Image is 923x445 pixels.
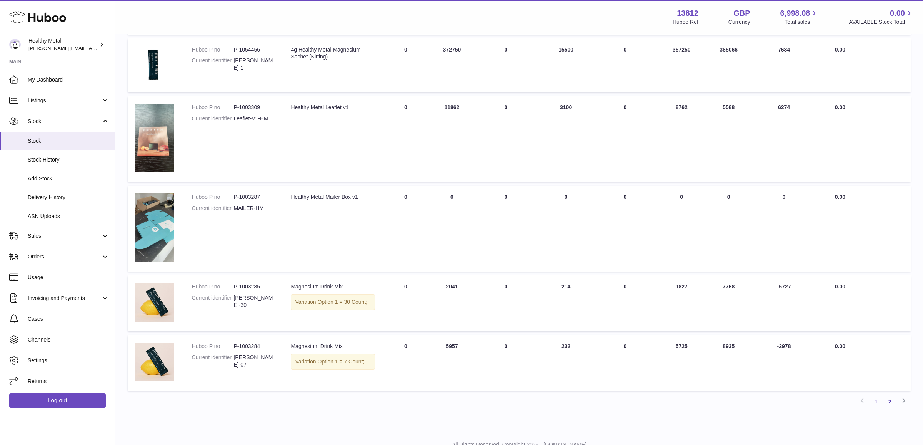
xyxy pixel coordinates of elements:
span: 0.00 [835,283,845,290]
div: Healthy Metal Leaflet v1 [291,104,375,111]
span: 0 [624,283,627,290]
dd: P-1003309 [233,104,275,111]
td: -5727 [750,275,818,331]
td: 357250 [655,38,708,93]
dd: P-1003284 [233,343,275,350]
span: Option 1 = 7 Count; [318,358,365,365]
img: product image [135,104,174,172]
div: Healthy Metal Mailer Box v1 [291,193,375,201]
dd: MAILER-HM [233,205,275,212]
td: 2041 [429,275,475,331]
span: 0.00 [890,8,905,18]
dt: Current identifier [192,294,234,309]
dt: Current identifier [192,354,234,368]
a: 1 [869,395,883,408]
td: 0 [475,38,537,93]
td: 0 [475,275,537,331]
dt: Huboo P no [192,343,234,350]
dd: P-1054456 [233,46,275,53]
td: 214 [537,275,595,331]
div: Healthy Metal [28,37,98,52]
td: 11862 [429,96,475,182]
td: 6274 [750,96,818,182]
td: 0 [383,335,429,391]
td: 0 [383,275,429,331]
td: 372750 [429,38,475,93]
td: 15500 [537,38,595,93]
dd: [PERSON_NAME]-30 [233,294,275,309]
td: 0 [383,96,429,182]
td: 0 [708,186,750,272]
td: 7684 [750,38,818,93]
a: 6,998.08 Total sales [780,8,819,26]
td: 1827 [655,275,708,331]
img: product image [135,343,174,381]
dt: Current identifier [192,205,234,212]
span: Returns [28,378,109,385]
td: 365066 [708,38,750,93]
div: Magnesium Drink Mix [291,343,375,350]
td: 0 [475,96,537,182]
span: Usage [28,274,109,281]
td: 0 [475,335,537,391]
dt: Huboo P no [192,193,234,201]
dt: Huboo P no [192,46,234,53]
span: 0 [624,47,627,53]
div: Variation: [291,294,375,310]
span: Option 1 = 30 Count; [318,299,368,305]
dt: Current identifier [192,57,234,72]
td: 0 [429,186,475,272]
span: 0.00 [835,194,845,200]
span: 0 [624,104,627,110]
td: -2978 [750,335,818,391]
dd: P-1003285 [233,283,275,290]
span: Cases [28,315,109,323]
strong: GBP [733,8,750,18]
span: 6,998.08 [780,8,810,18]
span: 0.00 [835,47,845,53]
span: Delivery History [28,194,109,201]
dt: Huboo P no [192,283,234,290]
div: Huboo Ref [673,18,698,26]
dd: [PERSON_NAME]-07 [233,354,275,368]
span: My Dashboard [28,76,109,83]
div: Currency [728,18,750,26]
div: 4g Healthy Metal Magnesium Sachet (Kitting) [291,46,375,61]
span: Stock [28,137,109,145]
span: Stock [28,118,101,125]
img: product image [135,193,174,262]
dd: Leaflet-V1-HM [233,115,275,122]
img: jose@healthy-metal.com [9,39,21,50]
td: 8935 [708,335,750,391]
td: 7768 [708,275,750,331]
dd: [PERSON_NAME]-1 [233,57,275,72]
a: 0.00 AVAILABLE Stock Total [849,8,914,26]
span: 0 [624,343,627,349]
span: Settings [28,357,109,364]
dd: P-1003287 [233,193,275,201]
span: Listings [28,97,101,104]
td: 0 [383,186,429,272]
td: 0 [475,186,537,272]
span: 0.00 [835,104,845,110]
span: Orders [28,253,101,260]
td: 5957 [429,335,475,391]
span: AVAILABLE Stock Total [849,18,914,26]
td: 0 [537,186,595,272]
span: 0 [624,194,627,200]
span: Add Stock [28,175,109,182]
dt: Huboo P no [192,104,234,111]
td: 232 [537,335,595,391]
strong: 13812 [677,8,698,18]
td: 0 [655,186,708,272]
td: 5588 [708,96,750,182]
span: Sales [28,232,101,240]
td: 5725 [655,335,708,391]
dt: Current identifier [192,115,234,122]
a: 2 [883,395,897,408]
a: Log out [9,393,106,407]
div: Magnesium Drink Mix [291,283,375,290]
span: Stock History [28,156,109,163]
td: 0 [383,38,429,93]
td: 8762 [655,96,708,182]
